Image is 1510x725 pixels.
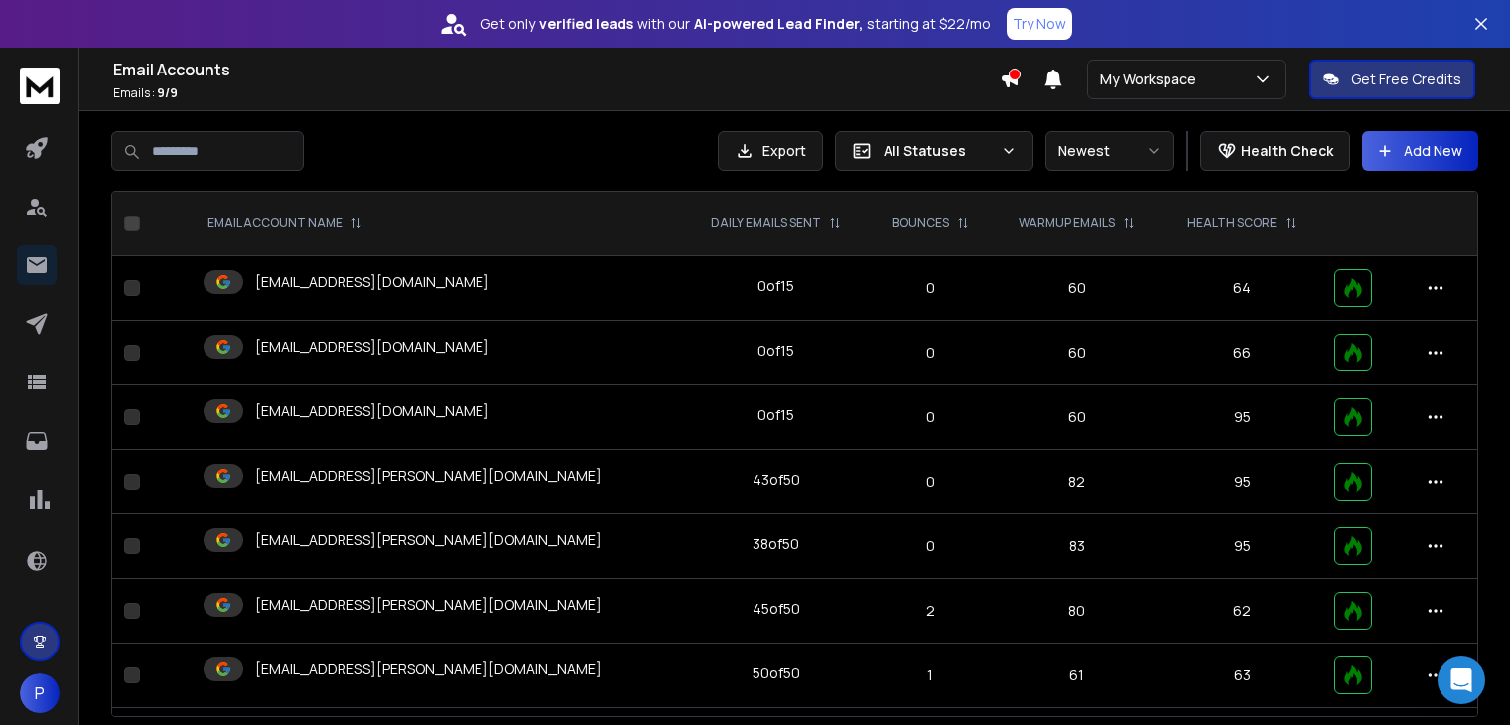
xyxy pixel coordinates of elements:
[255,337,489,357] p: [EMAIL_ADDRESS][DOMAIN_NAME]
[757,405,794,425] div: 0 of 15
[1162,644,1322,708] td: 63
[993,514,1162,579] td: 83
[255,401,489,421] p: [EMAIL_ADDRESS][DOMAIN_NAME]
[753,470,800,490] div: 43 of 50
[255,272,489,292] p: [EMAIL_ADDRESS][DOMAIN_NAME]
[1438,656,1485,704] div: Open Intercom Messenger
[881,472,981,492] p: 0
[1162,256,1322,321] td: 64
[20,673,60,713] button: P
[480,14,991,34] p: Get only with our starting at $22/mo
[1241,141,1333,161] p: Health Check
[539,14,633,34] strong: verified leads
[1200,131,1350,171] button: Health Check
[1162,321,1322,385] td: 66
[1007,8,1072,40] button: Try Now
[1309,60,1475,99] button: Get Free Credits
[1362,131,1478,171] button: Add New
[881,536,981,556] p: 0
[1162,514,1322,579] td: 95
[1351,70,1461,89] p: Get Free Credits
[881,407,981,427] p: 0
[993,385,1162,450] td: 60
[207,216,362,231] div: EMAIL ACCOUNT NAME
[255,659,602,679] p: [EMAIL_ADDRESS][PERSON_NAME][DOMAIN_NAME]
[718,131,823,171] button: Export
[753,599,800,619] div: 45 of 50
[993,256,1162,321] td: 60
[157,84,178,101] span: 9 / 9
[694,14,863,34] strong: AI-powered Lead Finder,
[881,665,981,685] p: 1
[881,278,981,298] p: 0
[255,595,602,615] p: [EMAIL_ADDRESS][PERSON_NAME][DOMAIN_NAME]
[113,58,1000,81] h1: Email Accounts
[1187,216,1277,231] p: HEALTH SCORE
[255,466,602,486] p: [EMAIL_ADDRESS][PERSON_NAME][DOMAIN_NAME]
[993,450,1162,514] td: 82
[711,216,821,231] p: DAILY EMAILS SENT
[753,534,799,554] div: 38 of 50
[993,321,1162,385] td: 60
[881,601,981,621] p: 2
[993,579,1162,644] td: 80
[1100,70,1204,89] p: My Workspace
[113,85,1000,101] p: Emails :
[892,216,949,231] p: BOUNCES
[757,276,794,296] div: 0 of 15
[255,530,602,550] p: [EMAIL_ADDRESS][PERSON_NAME][DOMAIN_NAME]
[757,341,794,361] div: 0 of 15
[881,343,981,362] p: 0
[1162,450,1322,514] td: 95
[993,644,1162,708] td: 61
[884,141,993,161] p: All Statuses
[1019,216,1115,231] p: WARMUP EMAILS
[753,663,800,683] div: 50 of 50
[1162,385,1322,450] td: 95
[1013,14,1066,34] p: Try Now
[20,68,60,104] img: logo
[1162,579,1322,644] td: 62
[1045,131,1174,171] button: Newest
